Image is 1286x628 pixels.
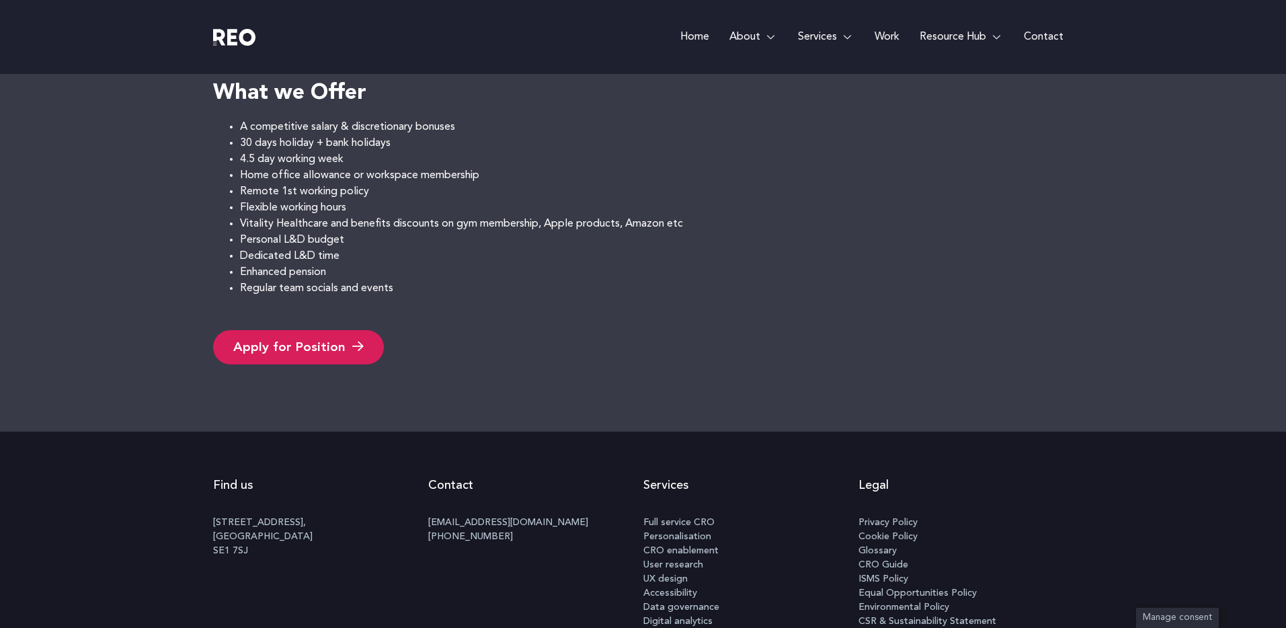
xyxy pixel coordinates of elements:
[240,167,1074,184] li: Home office allowance or workspace membership
[858,600,1074,615] a: Environmental Policy
[643,558,858,572] a: User research
[240,280,1074,297] li: Regular team socials and events
[643,586,697,600] span: Accessibility
[240,264,1074,280] li: Enhanced pension
[643,558,703,572] span: User research
[643,516,858,530] a: Full service CRO
[858,572,908,586] span: ISMS Policy
[858,558,1074,572] a: CRO Guide
[240,216,1074,232] li: Vitality Healthcare and benefits discounts on gym membership, Apple products, Amazon etc
[858,530,1074,544] a: Cookie Policy
[858,516,918,530] span: Privacy Policy
[643,586,858,600] a: Accessibility
[240,135,1074,151] li: 30 days holiday + bank holidays
[428,532,513,541] a: [PHONE_NUMBER]
[643,530,858,544] a: Personalisation
[240,200,1074,216] li: Flexible working hours
[858,572,1074,586] a: ISMS Policy
[643,544,719,558] span: CRO enablement
[240,151,1074,167] li: 4.5 day working week
[428,465,643,506] h2: Contact
[858,516,1074,530] a: Privacy Policy
[858,558,908,572] span: CRO Guide
[858,544,1074,558] a: Glossary
[1143,613,1212,622] span: Manage consent
[213,516,428,558] p: [STREET_ADDRESS], [GEOGRAPHIC_DATA] SE1 7SJ
[858,586,977,600] span: Equal Opportunities Policy
[240,232,1074,248] li: Personal L&D budget
[213,83,366,104] strong: What we Offer
[643,572,858,586] a: UX design
[858,586,1074,600] a: Equal Opportunities Policy
[240,184,1074,200] li: Remote 1st working policy
[428,518,588,527] a: [EMAIL_ADDRESS][DOMAIN_NAME]
[858,600,949,615] span: Environmental Policy
[858,530,918,544] span: Cookie Policy
[643,530,711,544] span: Personalisation
[213,465,428,506] h2: Find us
[858,544,897,558] span: Glossary
[643,465,858,506] h2: Services
[643,600,858,615] a: Data governance
[643,544,858,558] a: CRO enablement
[643,600,719,615] span: Data governance
[858,465,1074,506] h2: Legal
[240,248,1074,264] li: Dedicated L&D time
[240,119,1074,135] li: A competitive salary & discretionary bonuses
[643,516,715,530] span: Full service CRO
[643,572,688,586] span: UX design
[213,330,384,364] a: Apply for Position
